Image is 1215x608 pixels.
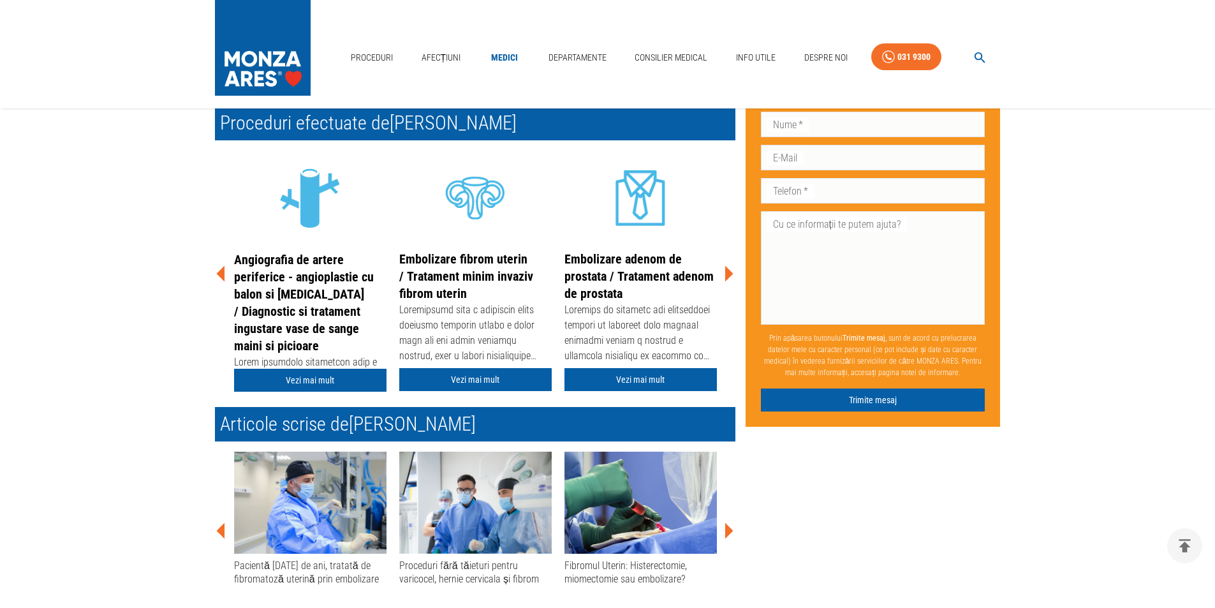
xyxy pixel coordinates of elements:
a: Embolizare fibrom uterin / Tratament minim invaziv fibrom uterin [399,251,533,301]
a: Consilier Medical [630,45,712,71]
div: Loremips do sitametc adi elitseddoei tempori ut laboreet dolo magnaal enimadmi veniam q nostrud e... [564,302,717,366]
img: Proceduri fără tăieturi pentru varicocel, hernie cervicala și fibrom [399,452,552,554]
a: Despre Noi [799,45,853,71]
a: Departamente [543,45,612,71]
div: Lorem ipsumdolo sitametcon adip e seddoeius tempor, inc utla etdolo magnaa enimadminimveni. Quisn... [234,355,387,419]
div: 031 9300 [897,49,931,65]
a: Vezi mai mult [564,368,717,392]
b: Trimite mesaj [843,333,885,342]
a: Info Utile [731,45,781,71]
img: Pacientă de 25 de ani, tratată de fibromatoză uterină prin embolizare [234,452,387,554]
a: Proceduri [346,45,398,71]
h2: Articole scrise de [PERSON_NAME] [215,407,735,441]
a: Angiografia de artere periferice - angioplastie cu balon si [MEDICAL_DATA] / Diagnostic si tratam... [234,252,374,353]
div: Pacientă [DATE] de ani, tratată de fibromatoză uterină prin embolizare [234,559,387,586]
button: delete [1167,528,1202,563]
p: Prin apăsarea butonului , sunt de acord cu prelucrarea datelor mele cu caracter personal (ce pot ... [761,327,985,383]
a: Embolizare adenom de prostata / Tratament adenom de prostata [564,251,714,301]
a: 031 9300 [871,43,941,71]
a: Vezi mai mult [234,369,387,392]
a: Pacientă [DATE] de ani, tratată de fibromatoză uterină prin embolizare [234,452,387,586]
button: Trimite mesaj [761,388,985,412]
a: Proceduri fără tăieturi pentru varicocel, hernie cervicala și fibrom [399,452,552,586]
div: Fibromul Uterin: Histerectomie, miomectomie sau embolizare? [564,559,717,586]
a: Vezi mai mult [399,368,552,392]
a: Medici [484,45,525,71]
a: Fibromul Uterin: Histerectomie, miomectomie sau embolizare? [564,452,717,586]
h2: Proceduri efectuate de [PERSON_NAME] [215,106,735,140]
a: Afecțiuni [416,45,466,71]
div: Proceduri fără tăieturi pentru varicocel, hernie cervicala și fibrom [399,559,552,586]
img: Fibromul Uterin: Histerectomie, miomectomie sau embolizare? [564,452,717,554]
div: Loremipsumd sita c adipiscin elits doeiusmo temporin utlabo e dolor magn ali eni admin veniamqu n... [399,302,552,366]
